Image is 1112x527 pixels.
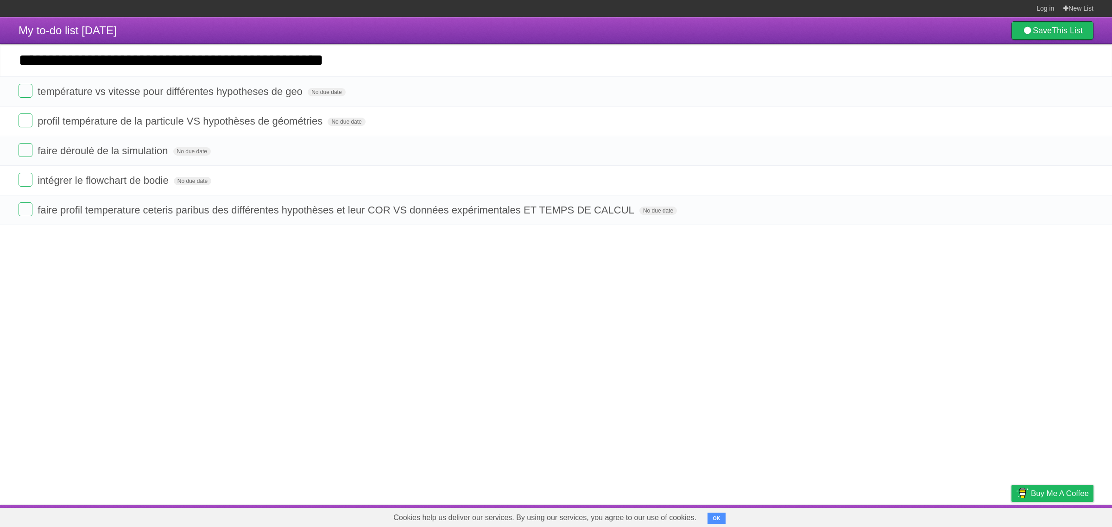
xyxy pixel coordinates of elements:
[999,507,1024,525] a: Privacy
[1011,485,1093,502] a: Buy me a coffee
[19,173,32,187] label: Done
[38,115,325,127] span: profil température de la particule VS hypothèses de géométries
[1011,21,1093,40] a: SaveThis List
[1016,485,1029,501] img: Buy me a coffee
[38,175,171,186] span: intégrer le flowchart de bodie
[38,145,170,157] span: faire déroulé de la simulation
[708,513,726,524] button: OK
[173,147,211,156] span: No due date
[174,177,211,185] span: No due date
[639,207,677,215] span: No due date
[38,86,305,97] span: température vs vitesse pour différentes hypotheses de geo
[968,507,988,525] a: Terms
[1031,485,1089,502] span: Buy me a coffee
[888,507,908,525] a: About
[919,507,956,525] a: Developers
[19,143,32,157] label: Done
[328,118,365,126] span: No due date
[1052,26,1083,35] b: This List
[38,204,637,216] span: faire profil temperature ceteris paribus des différentes hypothèses et leur COR VS données expéri...
[308,88,345,96] span: No due date
[19,202,32,216] label: Done
[19,113,32,127] label: Done
[384,508,706,527] span: Cookies help us deliver our services. By using our services, you agree to our use of cookies.
[1035,507,1093,525] a: Suggest a feature
[19,84,32,98] label: Done
[19,24,117,37] span: My to-do list [DATE]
